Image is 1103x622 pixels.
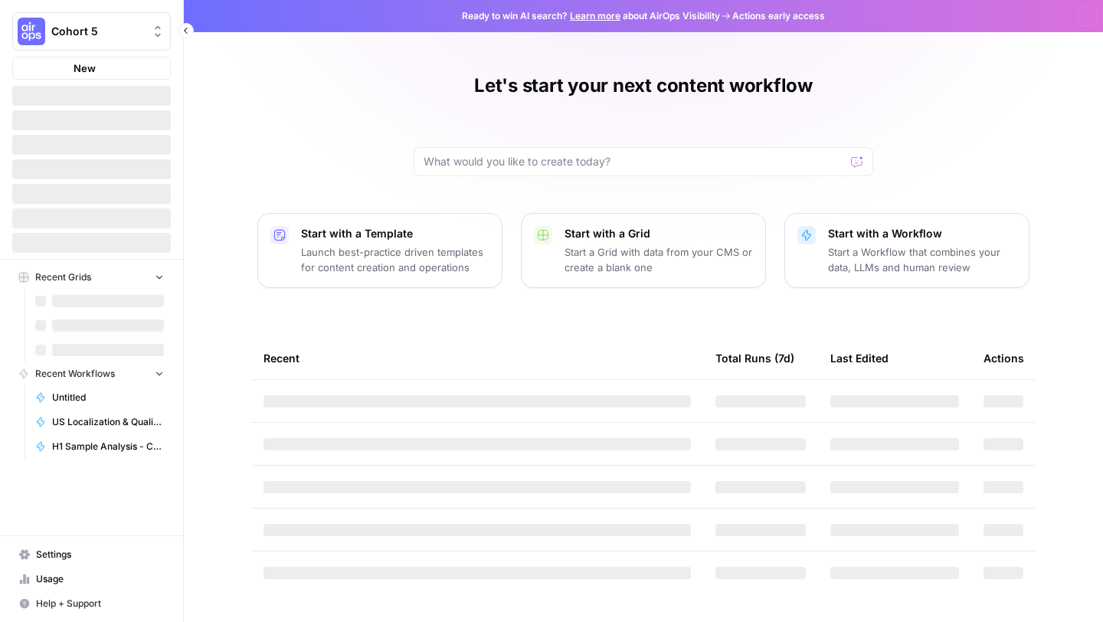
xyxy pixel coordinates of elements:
[828,244,1016,275] p: Start a Workflow that combines your data, LLMs and human review
[565,226,753,241] p: Start with a Grid
[36,597,164,611] span: Help + Support
[462,9,720,23] span: Ready to win AI search? about AirOps Visibility
[301,244,489,275] p: Launch best-practice driven templates for content creation and operations
[12,57,171,80] button: New
[732,9,825,23] span: Actions early access
[52,415,164,429] span: US Localization & Quality Check
[35,367,115,381] span: Recent Workflows
[474,74,813,98] h1: Let's start your next content workflow
[52,440,164,453] span: H1 Sample Analysis - CRG - COMPLETE
[12,12,171,51] button: Workspace: Cohort 5
[36,572,164,586] span: Usage
[565,244,753,275] p: Start a Grid with data from your CMS or create a blank one
[12,266,171,289] button: Recent Grids
[521,213,766,288] button: Start with a GridStart a Grid with data from your CMS or create a blank one
[28,434,171,459] a: H1 Sample Analysis - CRG - COMPLETE
[984,337,1024,379] div: Actions
[36,548,164,561] span: Settings
[830,337,889,379] div: Last Edited
[424,154,845,169] input: What would you like to create today?
[52,391,164,404] span: Untitled
[828,226,1016,241] p: Start with a Workflow
[35,270,91,284] span: Recent Grids
[51,24,144,39] span: Cohort 5
[12,542,171,567] a: Settings
[570,10,620,21] a: Learn more
[301,226,489,241] p: Start with a Template
[74,61,96,76] span: New
[12,567,171,591] a: Usage
[28,385,171,410] a: Untitled
[12,591,171,616] button: Help + Support
[28,410,171,434] a: US Localization & Quality Check
[18,18,45,45] img: Cohort 5 Logo
[12,362,171,385] button: Recent Workflows
[784,213,1029,288] button: Start with a WorkflowStart a Workflow that combines your data, LLMs and human review
[263,337,691,379] div: Recent
[257,213,502,288] button: Start with a TemplateLaunch best-practice driven templates for content creation and operations
[715,337,794,379] div: Total Runs (7d)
